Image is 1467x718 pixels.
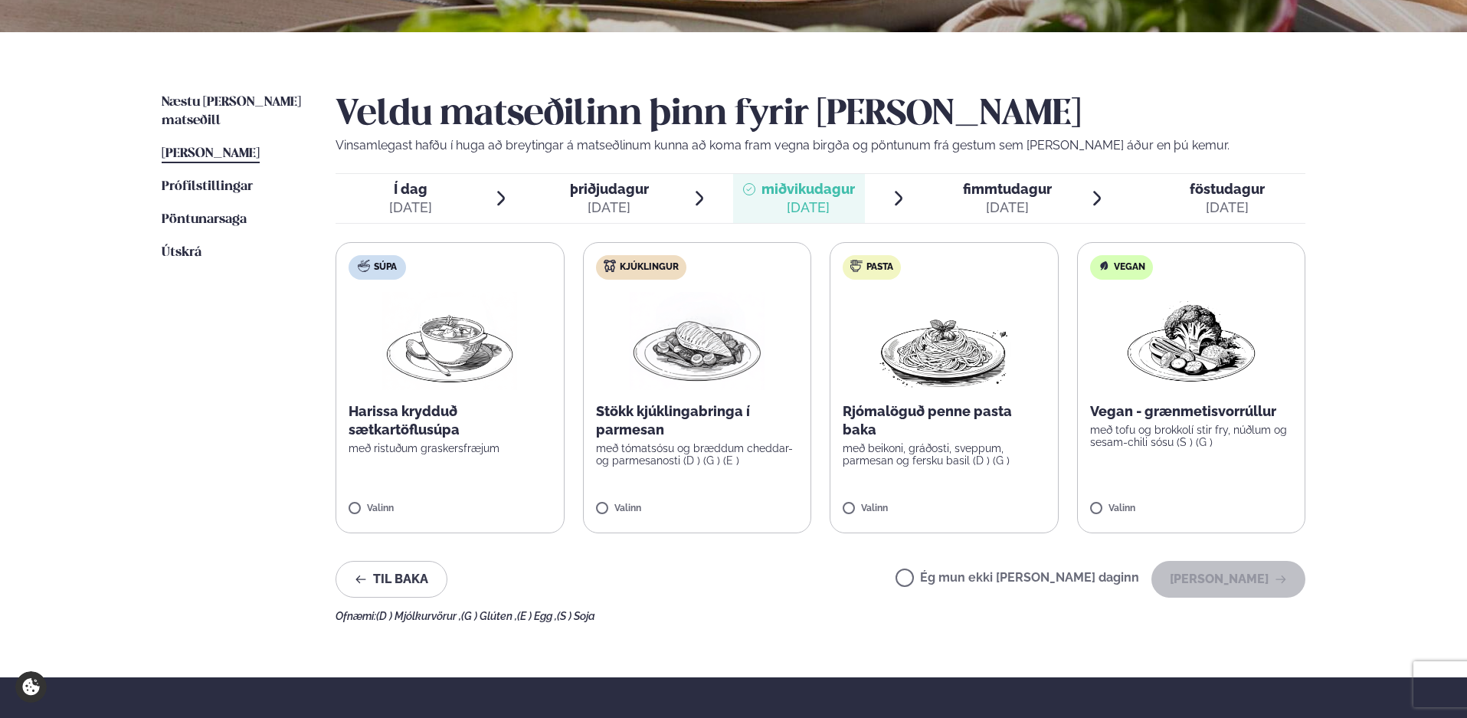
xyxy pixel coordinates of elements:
[1090,424,1293,448] p: með tofu og brokkolí stir fry, núðlum og sesam-chili sósu (S ) (G )
[1124,292,1259,390] img: Vegan.png
[162,213,247,226] span: Pöntunarsaga
[162,244,201,262] a: Útskrá
[1090,402,1293,421] p: Vegan - grænmetisvorrúllur
[162,96,301,127] span: Næstu [PERSON_NAME] matseðill
[850,260,863,272] img: pasta.svg
[162,180,253,193] span: Prófílstillingar
[876,292,1011,390] img: Spagetti.png
[604,260,616,272] img: chicken.svg
[162,211,247,229] a: Pöntunarsaga
[963,198,1052,217] div: [DATE]
[389,180,432,198] span: Í dag
[630,292,765,390] img: Chicken-breast.png
[336,610,1305,622] div: Ofnæmi:
[349,402,552,439] p: Harissa krydduð sætkartöflusúpa
[843,442,1046,467] p: með beikoni, gráðosti, sveppum, parmesan og fersku basil (D ) (G )
[570,181,649,197] span: þriðjudagur
[376,610,461,622] span: (D ) Mjólkurvörur ,
[336,136,1305,155] p: Vinsamlegast hafðu í huga að breytingar á matseðlinum kunna að koma fram vegna birgða og pöntunum...
[1190,181,1265,197] span: föstudagur
[843,402,1046,439] p: Rjómalöguð penne pasta baka
[162,147,260,160] span: [PERSON_NAME]
[162,145,260,163] a: [PERSON_NAME]
[1098,260,1110,272] img: Vegan.svg
[162,178,253,196] a: Prófílstillingar
[461,610,517,622] span: (G ) Glúten ,
[374,261,397,274] span: Súpa
[517,610,557,622] span: (E ) Egg ,
[866,261,893,274] span: Pasta
[382,292,517,390] img: Soup.png
[162,93,305,130] a: Næstu [PERSON_NAME] matseðill
[1114,261,1145,274] span: Vegan
[596,402,799,439] p: Stökk kjúklingabringa í parmesan
[162,246,201,259] span: Útskrá
[1190,198,1265,217] div: [DATE]
[358,260,370,272] img: soup.svg
[761,181,855,197] span: miðvikudagur
[336,561,447,598] button: Til baka
[596,442,799,467] p: með tómatsósu og bræddum cheddar- og parmesanosti (D ) (G ) (E )
[389,198,432,217] div: [DATE]
[761,198,855,217] div: [DATE]
[336,93,1305,136] h2: Veldu matseðilinn þinn fyrir [PERSON_NAME]
[1151,561,1305,598] button: [PERSON_NAME]
[349,442,552,454] p: með ristuðum graskersfræjum
[557,610,595,622] span: (S ) Soja
[963,181,1052,197] span: fimmtudagur
[620,261,679,274] span: Kjúklingur
[15,671,47,703] a: Cookie settings
[570,198,649,217] div: [DATE]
